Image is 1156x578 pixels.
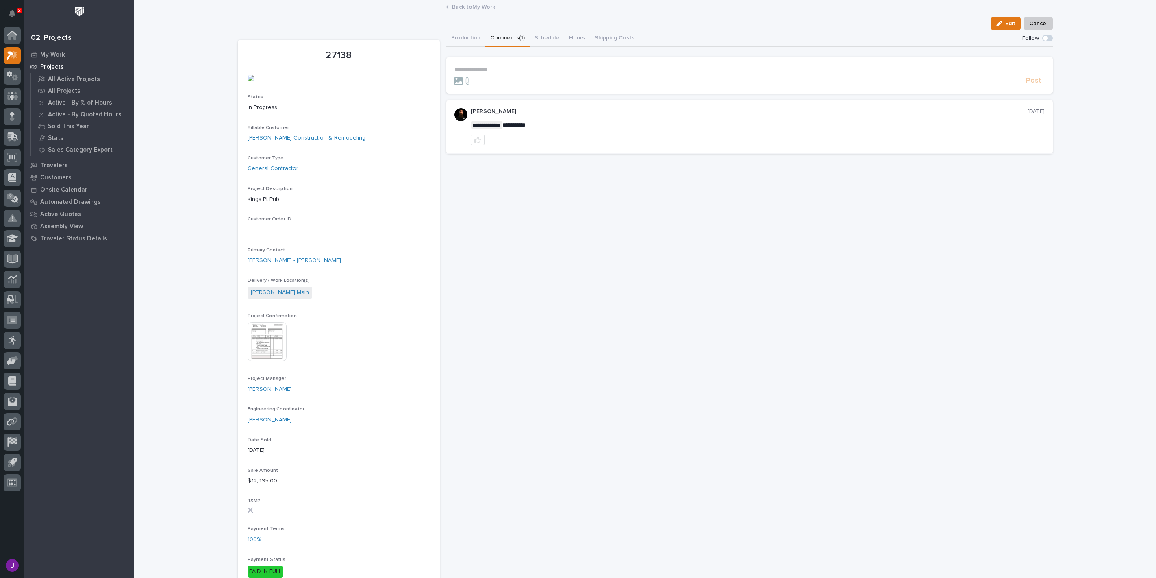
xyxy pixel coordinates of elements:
a: [PERSON_NAME] Construction & Remodeling [248,134,365,142]
a: All Active Projects [31,73,134,85]
a: Customers [24,171,134,183]
p: Sales Category Export [48,146,113,154]
a: [PERSON_NAME] Main [251,288,309,297]
p: Active Quotes [40,211,81,218]
p: Active - By Quoted Hours [48,111,122,118]
span: Customer Order ID [248,217,291,222]
span: Sale Amount [248,468,278,473]
p: - [248,226,430,234]
span: Customer Type [248,156,284,161]
p: $ 12,495.00 [248,477,430,485]
p: Assembly View [40,223,83,230]
button: Cancel [1024,17,1053,30]
a: [PERSON_NAME] [248,416,292,424]
span: Date Sold [248,438,271,443]
p: Travelers [40,162,68,169]
span: Billable Customer [248,125,289,130]
span: T&M? [248,499,260,504]
a: Assembly View [24,220,134,232]
span: Cancel [1029,19,1047,28]
button: Comments (1) [485,30,530,47]
p: 3 [18,8,21,13]
a: Projects [24,61,134,73]
p: 27138 [248,50,430,61]
button: Shipping Costs [590,30,639,47]
a: Sales Category Export [31,144,134,155]
a: Stats [31,132,134,144]
p: Stats [48,135,63,142]
button: Post [1023,76,1045,85]
span: Primary Contact [248,248,285,253]
p: [DATE] [1028,108,1045,115]
a: Active - By % of Hours [31,97,134,108]
span: Delivery / Work Location(s) [248,278,310,283]
div: 02. Projects [31,34,72,43]
a: Active - By Quoted Hours [31,109,134,120]
p: Projects [40,63,64,71]
p: Active - By % of Hours [48,99,112,107]
button: Production [446,30,485,47]
a: Automated Drawings [24,196,134,208]
button: users-avatar [4,557,21,574]
p: Traveler Status Details [40,235,107,242]
p: All Projects [48,87,80,95]
span: Edit [1005,20,1015,27]
a: General Contractor [248,164,298,173]
p: All Active Projects [48,76,100,83]
span: Project Description [248,186,293,191]
img: Workspace Logo [72,4,87,19]
p: In Progress [248,103,430,112]
button: Schedule [530,30,564,47]
span: Status [248,95,263,100]
span: Project Manager [248,376,286,381]
p: Automated Drawings [40,198,101,206]
span: Payment Terms [248,526,285,531]
a: Active Quotes [24,208,134,220]
button: like this post [471,135,485,145]
span: Post [1026,76,1041,85]
div: PAID IN FULL [248,566,283,578]
a: Sold This Year [31,120,134,132]
p: Onsite Calendar [40,186,87,194]
img: zmKUmRVDQjmBLfnAs97p [454,108,467,121]
p: Follow [1022,35,1039,42]
div: Notifications3 [10,10,21,23]
p: [PERSON_NAME] [471,108,1028,115]
a: [PERSON_NAME] - [PERSON_NAME] [248,256,341,265]
p: [DATE] [248,446,430,455]
a: [PERSON_NAME] [248,385,292,394]
p: Sold This Year [48,123,89,130]
a: Onsite Calendar [24,183,134,196]
span: Engineering Coordinator [248,407,304,412]
img: Qg9G7h3E9ez3sAzzi8fI0uMILAQe-iGmvjmLau4KJQM [248,75,309,81]
p: Kings Pt Pub [248,195,430,204]
p: Customers [40,174,72,181]
span: Project Confirmation [248,314,297,318]
button: Edit [991,17,1021,30]
button: Notifications [4,5,21,22]
a: All Projects [31,85,134,96]
a: 100% [248,535,261,544]
a: Traveler Status Details [24,232,134,244]
button: Hours [564,30,590,47]
span: Payment Status [248,557,285,562]
p: My Work [40,51,65,59]
a: Back toMy Work [452,2,495,11]
a: Travelers [24,159,134,171]
a: My Work [24,48,134,61]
